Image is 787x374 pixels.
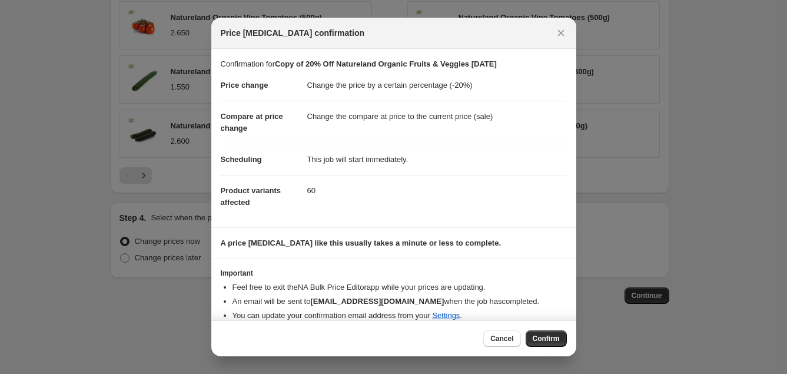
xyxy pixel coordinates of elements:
[221,27,365,39] span: Price [MEDICAL_DATA] confirmation
[221,58,567,70] p: Confirmation for
[490,334,513,343] span: Cancel
[233,282,567,293] li: Feel free to exit the NA Bulk Price Editor app while your prices are updating.
[275,59,497,68] b: Copy of 20% Off Natureland Organic Fruits & Veggies [DATE]
[221,239,502,247] b: A price [MEDICAL_DATA] like this usually takes a minute or less to complete.
[533,334,560,343] span: Confirm
[483,330,520,347] button: Cancel
[221,186,281,207] span: Product variants affected
[233,310,567,322] li: You can update your confirmation email address from your .
[526,330,567,347] button: Confirm
[307,144,567,175] dd: This job will start immediately.
[233,296,567,307] li: An email will be sent to when the job has completed .
[307,175,567,206] dd: 60
[221,269,567,278] h3: Important
[307,70,567,101] dd: Change the price by a certain percentage (-20%)
[432,311,460,320] a: Settings
[307,101,567,132] dd: Change the compare at price to the current price (sale)
[221,81,268,90] span: Price change
[310,297,444,306] b: [EMAIL_ADDRESS][DOMAIN_NAME]
[221,112,283,133] span: Compare at price change
[221,155,262,164] span: Scheduling
[553,25,569,41] button: Close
